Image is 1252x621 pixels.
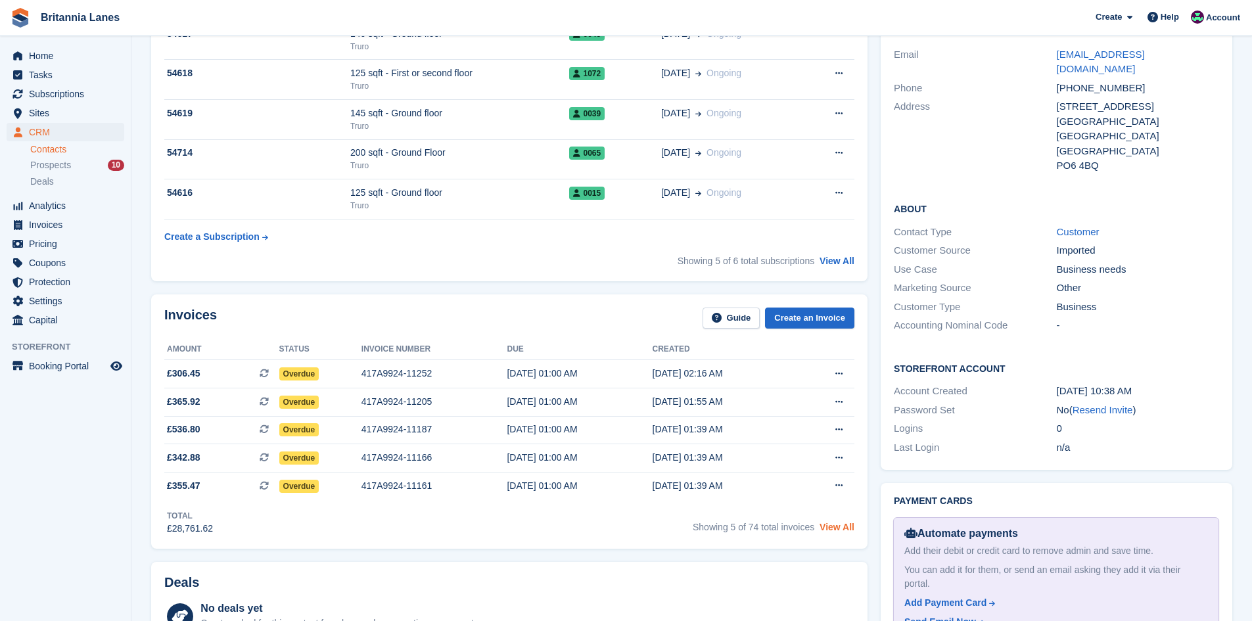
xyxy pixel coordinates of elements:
[707,147,741,158] span: Ongoing
[29,85,108,103] span: Subscriptions
[1057,226,1100,237] a: Customer
[279,451,319,465] span: Overdue
[29,311,108,329] span: Capital
[7,311,124,329] a: menu
[1057,384,1219,399] div: [DATE] 10:38 AM
[7,292,124,310] a: menu
[7,254,124,272] a: menu
[12,340,131,354] span: Storefront
[1206,11,1240,24] span: Account
[29,254,108,272] span: Coupons
[11,8,30,28] img: stora-icon-8386f47178a22dfd0bd8f6a31ec36ba5ce8667c1dd55bd0f319d3a0aa187defe.svg
[164,106,350,120] div: 54619
[350,80,570,92] div: Truro
[279,423,319,436] span: Overdue
[29,292,108,310] span: Settings
[35,7,125,28] a: Britannia Lanes
[7,104,124,122] a: menu
[164,575,199,590] h2: Deals
[1057,440,1219,455] div: n/a
[693,522,814,532] span: Showing 5 of 74 total invoices
[653,339,798,360] th: Created
[279,339,361,360] th: Status
[1057,114,1219,129] div: [GEOGRAPHIC_DATA]
[7,66,124,84] a: menu
[29,104,108,122] span: Sites
[653,423,798,436] div: [DATE] 01:39 AM
[30,175,124,189] a: Deals
[1057,81,1219,96] div: [PHONE_NUMBER]
[350,106,570,120] div: 145 sqft - Ground floor
[167,395,200,409] span: £365.92
[703,308,760,329] a: Guide
[1057,144,1219,159] div: [GEOGRAPHIC_DATA]
[894,225,1056,240] div: Contact Type
[894,440,1056,455] div: Last Login
[108,358,124,374] a: Preview store
[1057,421,1219,436] div: 0
[894,262,1056,277] div: Use Case
[164,146,350,160] div: 54714
[904,544,1208,558] div: Add their debit or credit card to remove admin and save time.
[29,216,108,234] span: Invoices
[200,601,476,616] div: No deals yet
[350,66,570,80] div: 125 sqft - First or second floor
[1057,49,1145,75] a: [EMAIL_ADDRESS][DOMAIN_NAME]
[904,596,1203,610] a: Add Payment Card
[164,339,279,360] th: Amount
[1057,243,1219,258] div: Imported
[661,66,690,80] span: [DATE]
[894,318,1056,333] div: Accounting Nominal Code
[894,81,1056,96] div: Phone
[7,273,124,291] a: menu
[894,243,1056,258] div: Customer Source
[569,67,605,80] span: 1072
[30,175,54,188] span: Deals
[29,66,108,84] span: Tasks
[507,339,652,360] th: Due
[820,256,854,266] a: View All
[894,99,1056,173] div: Address
[29,235,108,253] span: Pricing
[7,357,124,375] a: menu
[7,235,124,253] a: menu
[507,423,652,436] div: [DATE] 01:00 AM
[569,147,605,160] span: 0065
[164,230,260,244] div: Create a Subscription
[7,47,124,65] a: menu
[507,367,652,380] div: [DATE] 01:00 AM
[167,423,200,436] span: £536.80
[361,367,507,380] div: 417A9924-11252
[507,479,652,493] div: [DATE] 01:00 AM
[279,396,319,409] span: Overdue
[661,106,690,120] span: [DATE]
[29,47,108,65] span: Home
[820,522,854,532] a: View All
[1161,11,1179,24] span: Help
[707,68,741,78] span: Ongoing
[29,273,108,291] span: Protection
[1057,300,1219,315] div: Business
[361,423,507,436] div: 417A9924-11187
[29,357,108,375] span: Booking Portal
[707,187,741,198] span: Ongoing
[350,186,570,200] div: 125 sqft - Ground floor
[30,143,124,156] a: Contacts
[707,28,741,39] span: Ongoing
[1057,318,1219,333] div: -
[894,300,1056,315] div: Customer Type
[653,367,798,380] div: [DATE] 02:16 AM
[894,47,1056,77] div: Email
[1191,11,1204,24] img: Kirsty Miles
[361,479,507,493] div: 417A9924-11161
[765,308,854,329] a: Create an Invoice
[350,41,570,53] div: Truro
[707,108,741,118] span: Ongoing
[350,160,570,172] div: Truro
[279,480,319,493] span: Overdue
[1096,11,1122,24] span: Create
[894,281,1056,296] div: Marketing Source
[569,107,605,120] span: 0039
[350,146,570,160] div: 200 sqft - Ground Floor
[661,146,690,160] span: [DATE]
